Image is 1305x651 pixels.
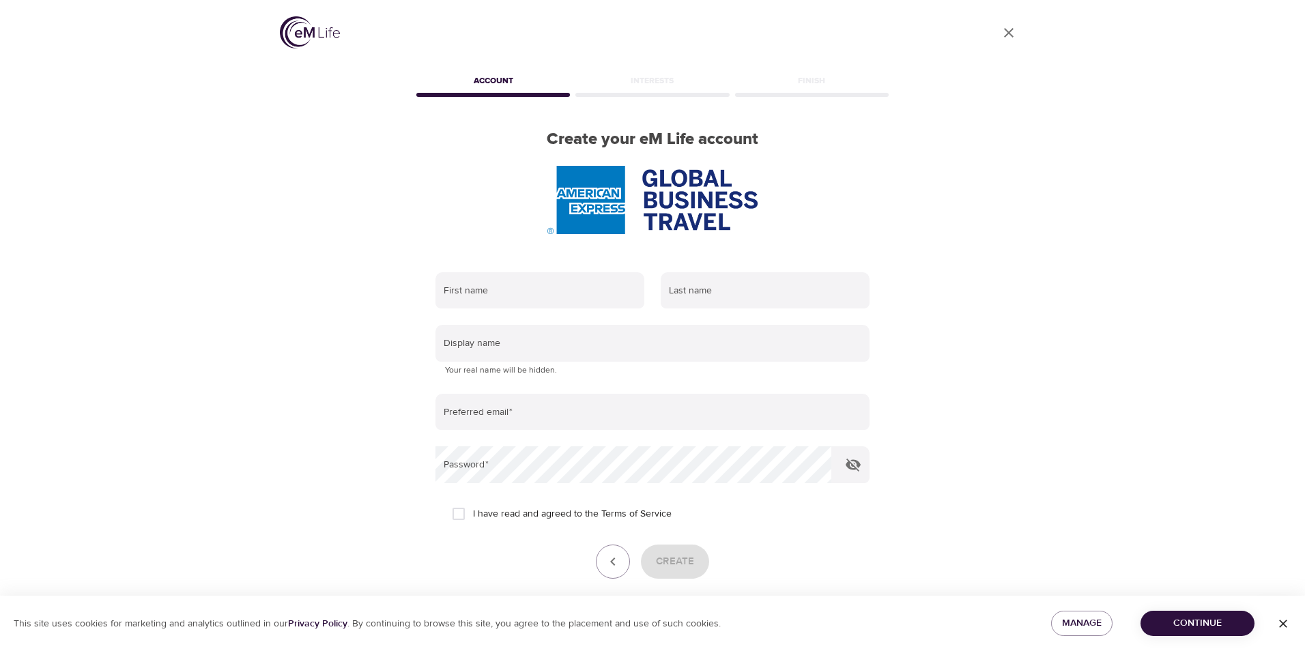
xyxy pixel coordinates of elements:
[445,364,860,377] p: Your real name will be hidden.
[288,618,347,630] a: Privacy Policy
[473,507,672,521] span: I have read and agreed to the
[1062,615,1102,632] span: Manage
[280,16,340,48] img: logo
[1151,615,1244,632] span: Continue
[601,507,672,521] a: Terms of Service
[1051,611,1113,636] button: Manage
[547,166,758,234] img: AmEx%20GBT%20logo.png
[1141,611,1254,636] button: Continue
[414,130,891,149] h2: Create your eM Life account
[992,16,1025,49] a: close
